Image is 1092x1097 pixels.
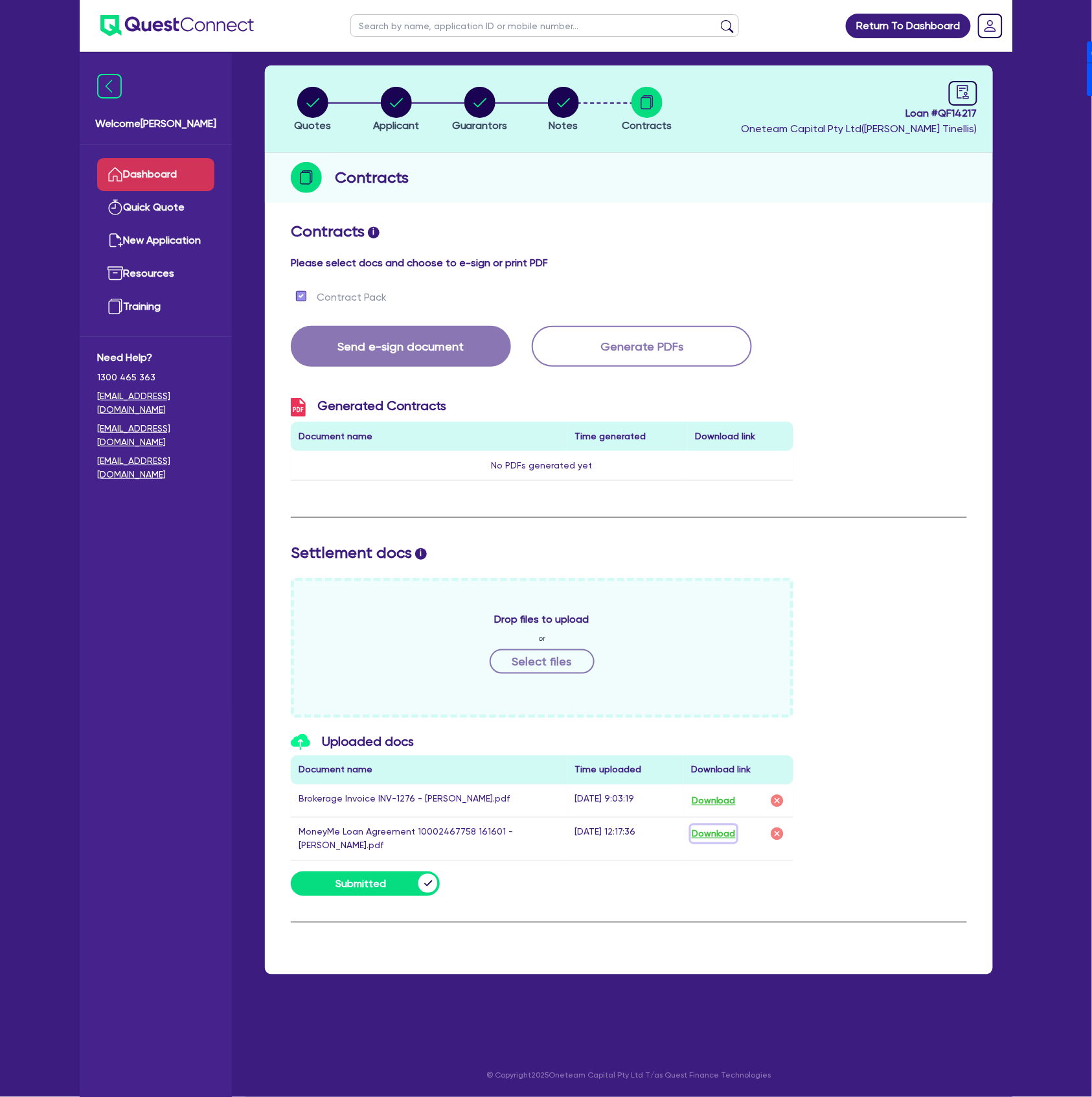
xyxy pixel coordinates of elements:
[97,422,214,449] a: [EMAIL_ADDRESS][DOMAIN_NAME]
[317,290,387,305] label: Contract Pack
[567,818,683,861] td: [DATE] 12:17:36
[291,872,440,896] button: Submitted
[291,544,967,562] h2: Settlement docs
[97,257,214,290] a: Resources
[291,326,511,367] button: Send e-sign document
[691,826,736,842] button: Download
[108,266,123,281] img: resources
[108,233,123,248] img: new-application
[622,119,672,132] span: Contracts
[549,119,578,132] span: Notes
[291,734,310,750] img: icon-upload
[291,398,306,417] img: icon-pdf
[490,649,595,674] button: Select files
[741,106,977,121] span: Loan # QF14217
[95,116,216,132] span: Welcome [PERSON_NAME]
[97,224,214,257] a: New Application
[97,74,122,98] img: icon-menu-close
[452,119,508,132] span: Guarantors
[769,793,785,809] img: delete-icon
[108,200,123,215] img: quick-quote
[256,1070,1002,1081] p: © Copyright 2025 Oneteam Capital Pty Ltd T/as Quest Finance Technologies
[691,792,736,809] button: Download
[547,86,580,134] button: Notes
[495,612,589,627] span: Drop files to upload
[368,227,380,238] span: i
[415,548,427,560] span: i
[97,389,214,417] a: [EMAIL_ADDRESS][DOMAIN_NAME]
[108,299,123,314] img: training
[373,119,419,132] span: Applicant
[949,81,977,106] a: audit
[294,119,331,132] span: Quotes
[291,785,567,818] td: Brokerage Invoice INV-1276 - [PERSON_NAME].pdf
[97,290,214,323] a: Training
[335,166,409,189] h2: Contracts
[688,422,793,451] th: Download link
[532,326,752,367] button: Generate PDFs
[622,86,673,134] button: Contracts
[97,350,214,365] span: Need Help?
[846,14,971,38] a: Return To Dashboard
[291,756,567,785] th: Document name
[291,398,793,417] h3: Generated Contracts
[451,86,508,134] button: Guarantors
[97,371,214,384] span: 1300 465 363
[372,86,420,134] button: Applicant
[291,222,967,241] h2: Contracts
[293,86,332,134] button: Quotes
[973,9,1007,43] a: Dropdown toggle
[350,14,739,37] input: Search by name, application ID or mobile number...
[97,158,214,191] a: Dashboard
[538,632,545,644] span: or
[741,122,977,135] span: Oneteam Capital Pty Ltd ( [PERSON_NAME] Tinellis )
[567,756,683,785] th: Time uploaded
[683,756,793,785] th: Download link
[100,15,254,36] img: quest-connect-logo-blue
[956,85,970,99] span: audit
[97,191,214,224] a: Quick Quote
[291,733,793,751] h3: Uploaded docs
[291,162,322,193] img: step-icon
[291,422,567,451] th: Document name
[97,454,214,481] a: [EMAIL_ADDRESS][DOMAIN_NAME]
[567,422,688,451] th: Time generated
[291,818,567,861] td: MoneyMe Loan Agreement 10002467758 161601 - [PERSON_NAME].pdf
[291,451,793,481] td: No PDFs generated yet
[567,785,683,818] td: [DATE] 9:03:19
[291,257,967,269] h4: Please select docs and choose to e-sign or print PDF
[769,826,785,842] img: delete-icon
